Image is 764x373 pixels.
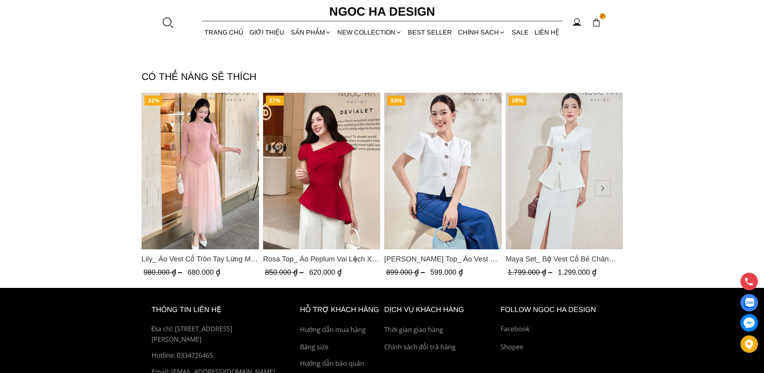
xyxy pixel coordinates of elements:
[592,18,601,27] img: img-CART-ICON-ksit0nf1
[263,253,380,265] a: Link to Rosa Top_ Áo Peplum Vai Lệch Xếp Ly Màu Đỏ A1064
[740,314,758,332] a: messenger
[740,294,758,312] a: Display image
[507,268,554,276] span: 1.799.000 ₫
[430,268,463,276] span: 599.000 ₫
[142,93,259,249] img: Lily_ Áo Vest Cổ Tròn Tay Lừng Mix Chân Váy Lưới Màu Hồng A1082+CV140
[144,268,184,276] span: 980.000 ₫
[509,22,531,43] a: SALE
[505,93,623,249] img: Maya Set_ Bộ Vest Cổ Bẻ Chân Váy Xẻ Màu Đen, Trắng BJ140
[384,253,502,265] a: Link to Laura Top_ Áo Vest Cổ Tròn Dáng Suông Lửng A1079
[501,304,613,316] h6: Follow ngoc ha Design
[505,93,623,249] a: Product image - Maya Set_ Bộ Vest Cổ Bẻ Chân Váy Xẻ Màu Đen, Trắng BJ140
[384,304,496,316] h6: Dịch vụ khách hàng
[188,268,220,276] span: 680.000 ₫
[384,253,502,265] span: [PERSON_NAME] Top_ Áo Vest Cổ Tròn Dáng Suông Lửng A1079
[386,268,427,276] span: 899.000 ₫
[744,298,754,308] img: Display image
[142,93,259,249] a: Product image - Lily_ Áo Vest Cổ Tròn Tay Lừng Mix Chân Váy Lưới Màu Hồng A1082+CV140
[142,69,623,84] h4: CÓ THỂ NÀNG SẼ THÍCH
[600,13,606,20] span: 21
[263,93,380,249] img: Rosa Top_ Áo Peplum Vai Lệch Xếp Ly Màu Đỏ A1064
[501,324,613,334] a: Facebook
[334,22,405,43] a: NEW COLLECTION
[300,359,380,369] a: Hướng dẫn bảo quản
[384,325,496,335] a: Thời gian giao hàng
[384,342,496,353] a: Chính sách đổi trả hàng
[405,22,455,43] a: BEST SELLER
[142,253,259,265] a: Link to Lily_ Áo Vest Cổ Tròn Tay Lừng Mix Chân Váy Lưới Màu Hồng A1082+CV140
[152,324,282,344] p: Địa chỉ: [STREET_ADDRESS][PERSON_NAME]
[505,253,623,265] a: Link to Maya Set_ Bộ Vest Cổ Bẻ Chân Váy Xẻ Màu Đen, Trắng BJ140
[300,342,380,353] a: Bảng size
[531,22,562,43] a: LIÊN HỆ
[557,268,596,276] span: 1.299.000 ₫
[152,351,282,361] a: Hotline: 0334726465
[501,342,613,353] a: Shopee
[263,253,380,265] span: Rosa Top_ Áo Peplum Vai Lệch Xếp Ly Màu Đỏ A1064
[300,325,380,335] a: Hướng dẫn mua hàng
[265,268,305,276] span: 850.000 ₫
[152,304,282,316] h6: thông tin liên hệ
[322,2,442,21] a: Ngoc Ha Design
[247,22,288,43] a: GIỚI THIỆU
[300,304,380,316] h6: hỗ trợ khách hàng
[455,22,509,43] div: Chính sách
[384,93,502,249] img: Laura Top_ Áo Vest Cổ Tròn Dáng Suông Lửng A1079
[263,93,380,249] a: Product image - Rosa Top_ Áo Peplum Vai Lệch Xếp Ly Màu Đỏ A1064
[505,253,623,265] span: Maya Set_ Bộ Vest Cổ Bẻ Chân Váy Xẻ Màu Đen, Trắng BJ140
[288,22,334,43] div: SẢN PHẨM
[384,93,502,249] a: Product image - Laura Top_ Áo Vest Cổ Tròn Dáng Suông Lửng A1079
[142,253,259,265] span: Lily_ Áo Vest Cổ Tròn Tay Lừng Mix Chân Váy Lưới Màu Hồng A1082+CV140
[202,22,247,43] a: TRANG CHỦ
[309,268,341,276] span: 620.000 ₫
